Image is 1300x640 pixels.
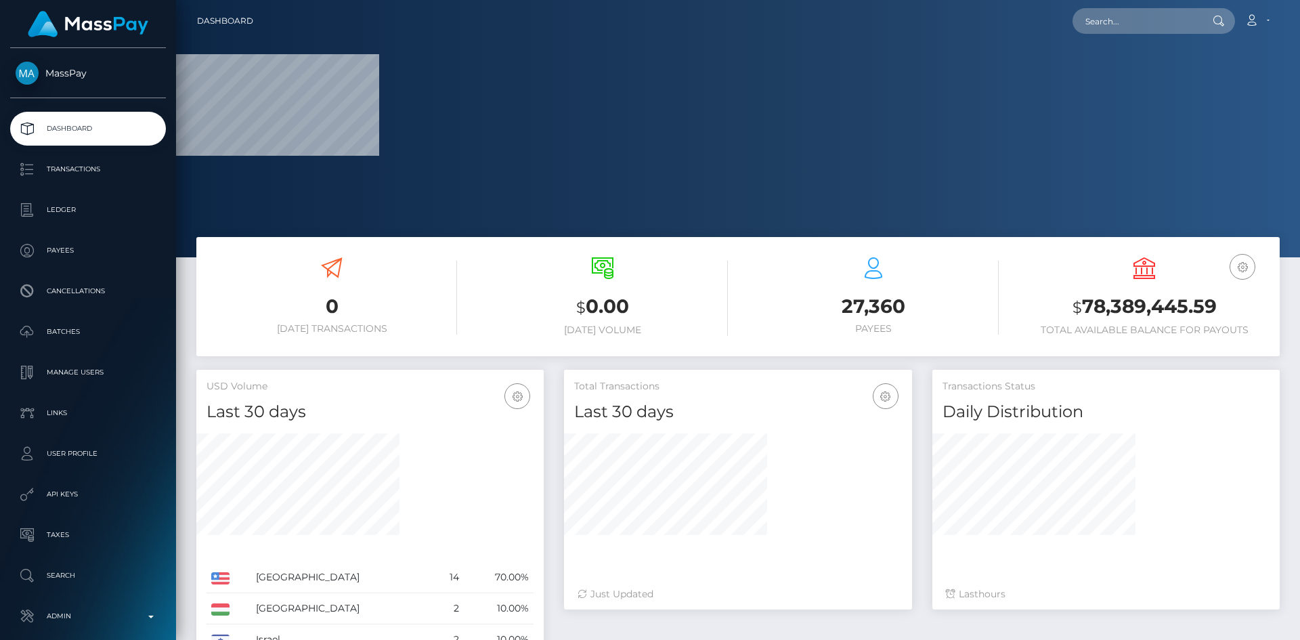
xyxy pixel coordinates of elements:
p: Links [16,403,160,423]
img: MassPay [16,62,39,85]
a: Admin [10,599,166,633]
a: User Profile [10,437,166,471]
a: Dashboard [10,112,166,146]
h5: Transactions Status [942,380,1270,393]
p: User Profile [16,444,160,464]
a: Payees [10,234,166,268]
a: API Keys [10,477,166,511]
h5: Total Transactions [574,380,901,393]
h3: 78,389,445.59 [1019,293,1270,321]
td: 14 [433,562,464,593]
a: Taxes [10,518,166,552]
small: $ [1072,298,1082,317]
a: Batches [10,315,166,349]
input: Search... [1072,8,1200,34]
a: Ledger [10,193,166,227]
h6: Total Available Balance for Payouts [1019,324,1270,336]
h3: 27,360 [748,293,999,320]
h4: Last 30 days [574,400,901,424]
img: US.png [211,572,230,584]
p: Dashboard [16,119,160,139]
p: Taxes [16,525,160,545]
h6: [DATE] Volume [477,324,728,336]
h4: Daily Distribution [942,400,1270,424]
h3: 0 [207,293,457,320]
a: Cancellations [10,274,166,308]
p: Search [16,566,160,586]
p: Cancellations [16,281,160,301]
h5: USD Volume [207,380,534,393]
h3: 0.00 [477,293,728,321]
p: Admin [16,606,160,626]
td: [GEOGRAPHIC_DATA] [251,593,433,624]
img: MassPay Logo [28,11,148,37]
td: 70.00% [464,562,534,593]
a: Transactions [10,152,166,186]
h6: [DATE] Transactions [207,323,457,335]
td: 10.00% [464,593,534,624]
small: $ [576,298,586,317]
p: Ledger [16,200,160,220]
h6: Payees [748,323,999,335]
img: HU.png [211,603,230,616]
span: MassPay [10,67,166,79]
a: Search [10,559,166,593]
h4: Last 30 days [207,400,534,424]
a: Dashboard [197,7,253,35]
div: Last hours [946,587,1266,601]
p: API Keys [16,484,160,505]
p: Manage Users [16,362,160,383]
a: Links [10,396,166,430]
p: Payees [16,240,160,261]
p: Transactions [16,159,160,179]
a: Manage Users [10,356,166,389]
td: [GEOGRAPHIC_DATA] [251,562,433,593]
p: Batches [16,322,160,342]
td: 2 [433,593,464,624]
div: Just Updated [578,587,898,601]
